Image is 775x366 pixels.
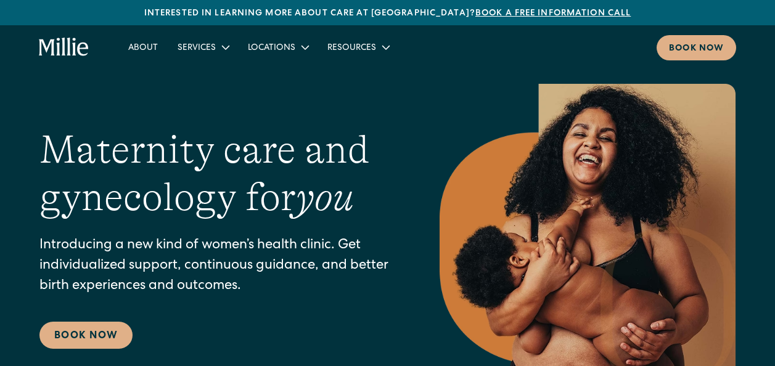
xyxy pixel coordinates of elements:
a: home [39,38,89,57]
a: Book now [657,35,736,60]
div: Book now [669,43,724,55]
em: you [296,175,354,219]
a: Book Now [39,322,133,349]
div: Services [178,42,216,55]
h1: Maternity care and gynecology for [39,126,390,221]
a: About [118,37,168,57]
div: Resources [327,42,376,55]
div: Locations [248,42,295,55]
p: Introducing a new kind of women’s health clinic. Get individualized support, continuous guidance,... [39,236,390,297]
div: Resources [318,37,398,57]
div: Locations [238,37,318,57]
a: Book a free information call [475,9,631,18]
div: Services [168,37,238,57]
